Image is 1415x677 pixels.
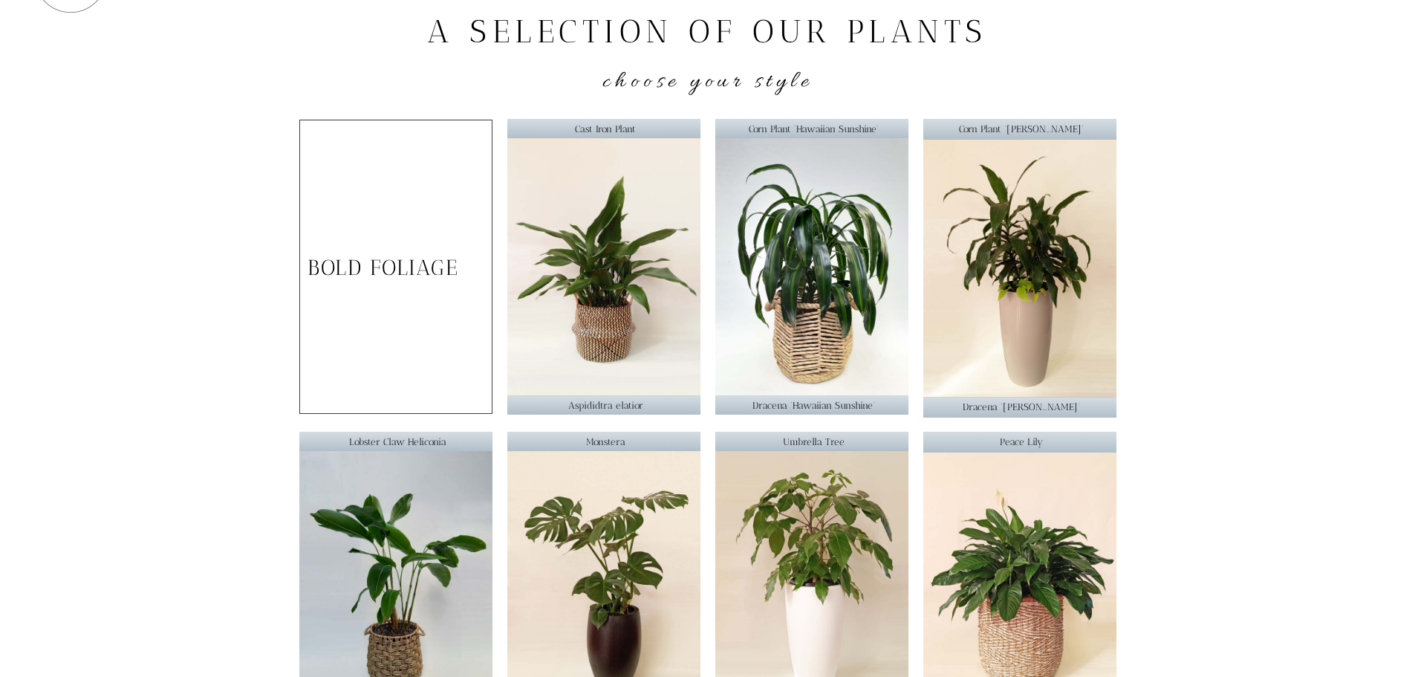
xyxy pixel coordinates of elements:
img: Cast Iron Plant [507,138,700,396]
p: Peace Lily [927,432,1116,453]
span: Lobster Claw Heliconia [349,436,446,447]
img: Corn plant 'Janet Craig' [923,140,1116,398]
span: Cast Iron Plant [575,123,636,135]
span: Corn Plant 'Hawaiian Sunshine' [749,123,879,135]
p: Corn Plant '[PERSON_NAME]' [927,119,1116,140]
p: BOLD FOLIAGE [308,253,492,282]
p: Dracena '[PERSON_NAME]' [927,397,1116,418]
span: Dracena 'Hawaiian Sunshine' [752,400,875,411]
span: Umbrella Tree [783,436,845,447]
h2: A Selection of Our Plants [292,12,1124,51]
span: Monstera [586,436,625,447]
img: Corn Plant 'Hawaiian Sunshine' [715,138,908,396]
span: Aspididtra elatior [568,400,643,411]
h4: Choose your style [292,66,1124,97]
